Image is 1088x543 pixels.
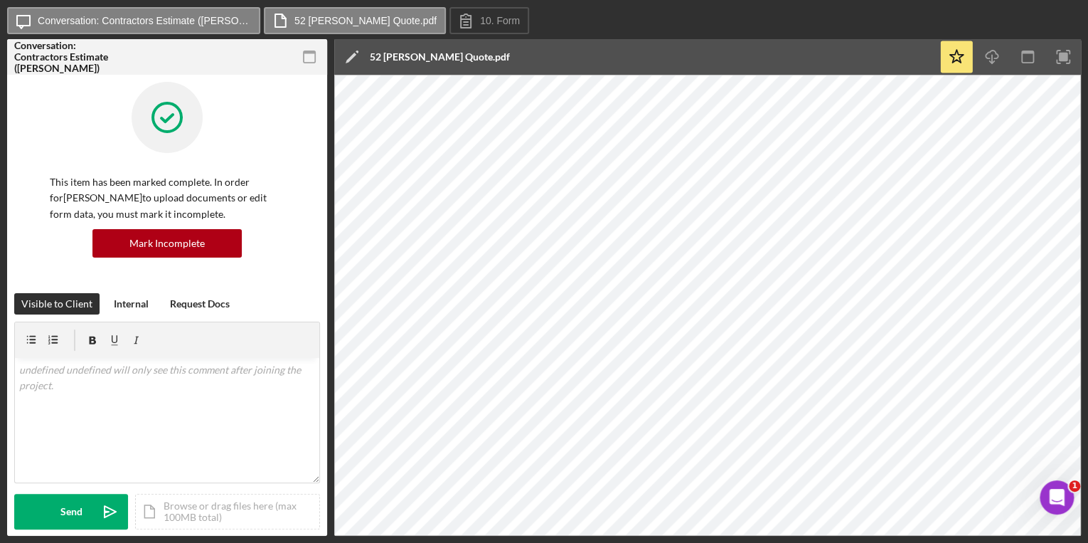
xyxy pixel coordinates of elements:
div: Conversation: Contractors Estimate ([PERSON_NAME]) [14,40,114,74]
button: Request Docs [163,293,237,315]
iframe: Intercom live chat [1040,480,1074,515]
span: 1 [1069,480,1080,492]
div: 52 [PERSON_NAME] Quote.pdf [370,51,510,63]
p: This item has been marked complete. In order for [PERSON_NAME] to upload documents or edit form d... [50,174,284,222]
label: 10. Form [480,15,520,26]
button: Send [14,494,128,529]
button: Internal [107,293,156,315]
div: Internal [114,293,149,315]
div: Mark Incomplete [129,229,205,258]
div: Request Docs [170,293,230,315]
label: Conversation: Contractors Estimate ([PERSON_NAME]) [38,15,251,26]
button: Visible to Client [14,293,100,315]
button: 10. Form [449,7,529,34]
button: Mark Incomplete [92,229,242,258]
div: Send [60,494,82,529]
label: 52 [PERSON_NAME] Quote.pdf [294,15,437,26]
button: Conversation: Contractors Estimate ([PERSON_NAME]) [7,7,260,34]
button: 52 [PERSON_NAME] Quote.pdf [264,7,446,34]
div: Visible to Client [21,293,92,315]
